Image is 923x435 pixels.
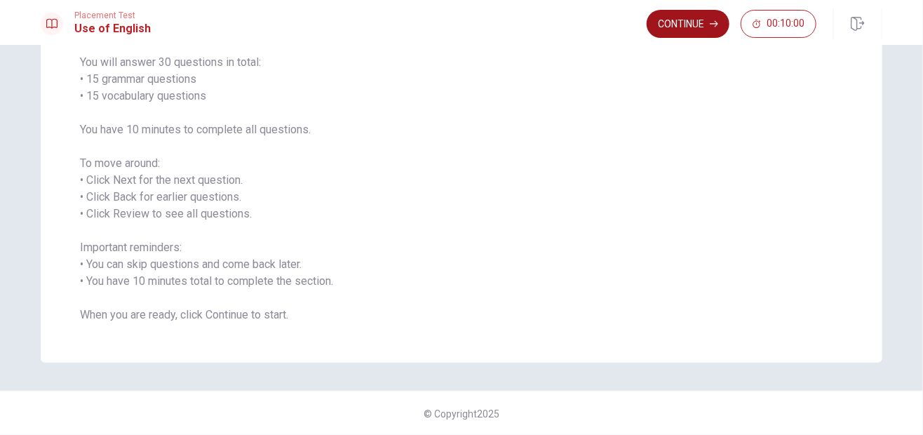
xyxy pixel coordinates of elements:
[80,54,843,323] span: You will answer 30 questions in total: • 15 grammar questions • 15 vocabulary questions You have ...
[74,20,151,37] h1: Use of English
[424,408,499,420] span: © Copyright 2025
[647,10,729,38] button: Continue
[767,18,804,29] span: 00:10:00
[74,11,151,20] span: Placement Test
[741,10,816,38] button: 00:10:00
